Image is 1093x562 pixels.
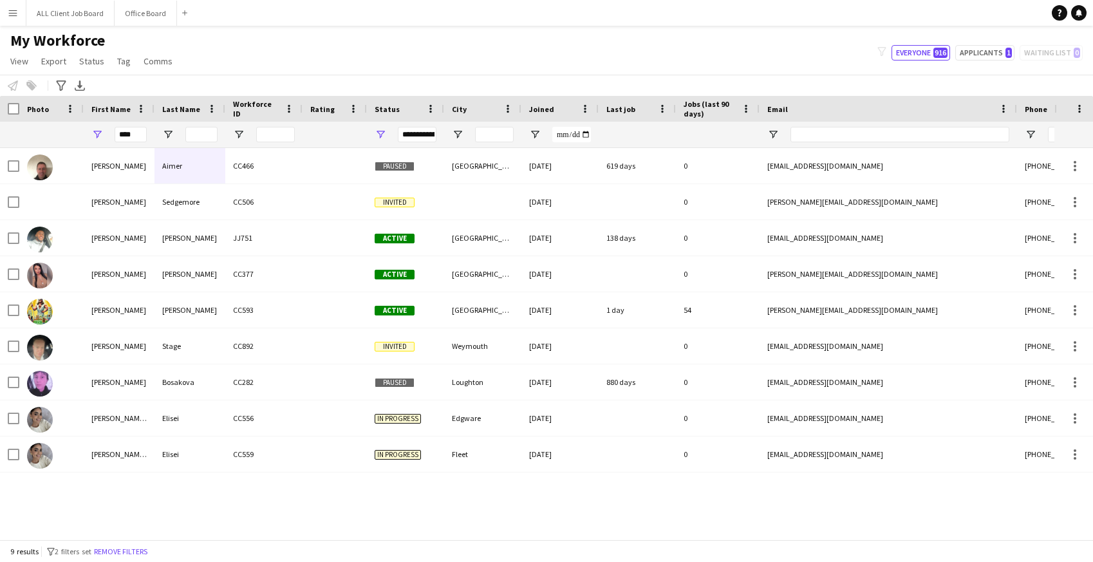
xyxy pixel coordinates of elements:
[375,270,415,279] span: Active
[521,184,599,220] div: [DATE]
[452,104,467,114] span: City
[606,104,635,114] span: Last job
[521,220,599,256] div: [DATE]
[760,256,1017,292] div: [PERSON_NAME][EMAIL_ADDRESS][DOMAIN_NAME]
[84,436,154,472] div: [PERSON_NAME] [PERSON_NAME]
[27,227,53,252] img: Alex Smith
[225,148,303,183] div: CC466
[84,256,154,292] div: [PERSON_NAME]
[91,545,150,559] button: Remove filters
[154,328,225,364] div: Stage
[144,55,173,67] span: Comms
[27,104,49,114] span: Photo
[599,148,676,183] div: 619 days
[84,184,154,220] div: [PERSON_NAME]
[112,53,136,70] a: Tag
[84,220,154,256] div: [PERSON_NAME]
[79,55,104,67] span: Status
[599,292,676,328] div: 1 day
[10,55,28,67] span: View
[444,148,521,183] div: [GEOGRAPHIC_DATA]
[684,99,736,118] span: Jobs (last 90 days)
[256,127,295,142] input: Workforce ID Filter Input
[452,129,463,140] button: Open Filter Menu
[676,256,760,292] div: 0
[225,400,303,436] div: CC556
[1005,48,1012,58] span: 1
[27,335,53,361] img: Alexander Stage
[225,220,303,256] div: JJ751
[233,129,245,140] button: Open Filter Menu
[599,220,676,256] div: 138 days
[27,443,53,469] img: Mihaela Alexandra Elisei
[552,127,591,142] input: Joined Filter Input
[225,436,303,472] div: CC559
[444,292,521,328] div: [GEOGRAPHIC_DATA]
[760,148,1017,183] div: [EMAIL_ADDRESS][DOMAIN_NAME]
[233,99,279,118] span: Workforce ID
[760,220,1017,256] div: [EMAIL_ADDRESS][DOMAIN_NAME]
[1025,104,1047,114] span: Phone
[154,220,225,256] div: [PERSON_NAME]
[375,378,415,388] span: Paused
[154,292,225,328] div: [PERSON_NAME]
[154,400,225,436] div: Elisei
[225,184,303,220] div: CC506
[521,328,599,364] div: [DATE]
[375,306,415,315] span: Active
[676,364,760,400] div: 0
[74,53,109,70] a: Status
[521,148,599,183] div: [DATE]
[375,450,421,460] span: In progress
[375,342,415,351] span: Invited
[375,162,415,171] span: Paused
[375,234,415,243] span: Active
[27,407,53,433] img: Mihaela Alexandra Elisei
[760,184,1017,220] div: [PERSON_NAME][EMAIL_ADDRESS][DOMAIN_NAME]
[521,436,599,472] div: [DATE]
[154,364,225,400] div: Bosakova
[138,53,178,70] a: Comms
[444,328,521,364] div: Weymouth
[767,104,788,114] span: Email
[676,148,760,183] div: 0
[154,148,225,183] div: Aimer
[375,198,415,207] span: Invited
[676,220,760,256] div: 0
[676,328,760,364] div: 0
[760,400,1017,436] div: [EMAIL_ADDRESS][DOMAIN_NAME]
[599,364,676,400] div: 880 days
[91,104,131,114] span: First Name
[36,53,71,70] a: Export
[185,127,218,142] input: Last Name Filter Input
[27,155,53,180] img: Alex Aimer
[115,1,177,26] button: Office Board
[760,328,1017,364] div: [EMAIL_ADDRESS][DOMAIN_NAME]
[84,148,154,183] div: [PERSON_NAME]
[154,256,225,292] div: [PERSON_NAME]
[91,129,103,140] button: Open Filter Menu
[444,220,521,256] div: [GEOGRAPHIC_DATA]
[529,129,541,140] button: Open Filter Menu
[154,436,225,472] div: Elisei
[225,364,303,400] div: CC282
[676,436,760,472] div: 0
[55,547,91,556] span: 2 filters set
[760,292,1017,328] div: [PERSON_NAME][EMAIL_ADDRESS][DOMAIN_NAME]
[225,256,303,292] div: CC377
[444,436,521,472] div: Fleet
[521,364,599,400] div: [DATE]
[154,184,225,220] div: Sedgemore
[676,292,760,328] div: 54
[676,184,760,220] div: 0
[225,328,303,364] div: CC892
[760,364,1017,400] div: [EMAIL_ADDRESS][DOMAIN_NAME]
[27,263,53,288] img: Alex Tocelovska
[5,53,33,70] a: View
[676,400,760,436] div: 0
[84,292,154,328] div: [PERSON_NAME]
[162,104,200,114] span: Last Name
[72,78,88,93] app-action-btn: Export XLSX
[117,55,131,67] span: Tag
[375,129,386,140] button: Open Filter Menu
